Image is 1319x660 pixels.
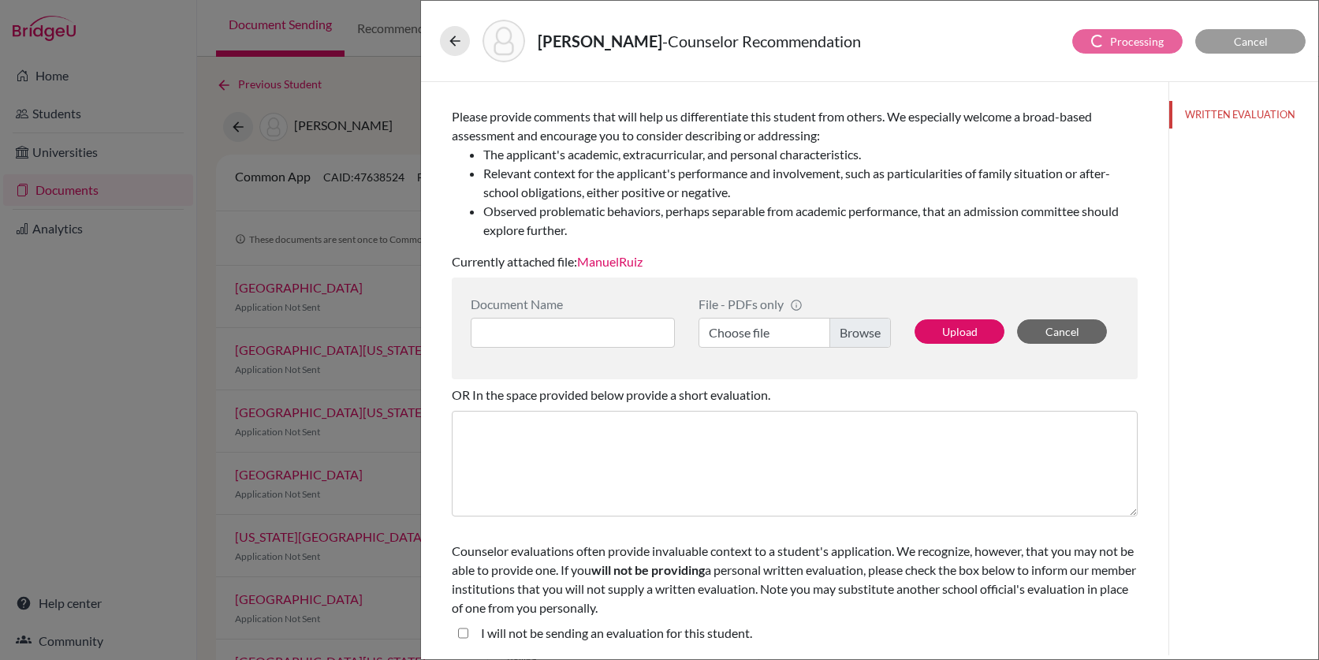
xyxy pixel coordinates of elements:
[1169,101,1318,129] button: WRITTEN EVALUATION
[452,387,770,402] span: OR In the space provided below provide a short evaluation.
[452,543,1136,615] span: Counselor evaluations often provide invaluable context to a student's application. We recognize, ...
[1017,319,1107,344] button: Cancel
[471,296,675,311] div: Document Name
[591,562,705,577] b: will not be providing
[538,32,662,50] strong: [PERSON_NAME]
[483,145,1138,164] li: The applicant's academic, extracurricular, and personal characteristics.
[481,624,752,643] label: I will not be sending an evaluation for this student.
[483,164,1138,202] li: Relevant context for the applicant's performance and involvement, such as particularities of fami...
[699,296,891,311] div: File - PDFs only
[577,254,643,269] a: ManuelRuiz
[452,101,1138,278] div: Currently attached file:
[452,109,1138,240] span: Please provide comments that will help us differentiate this student from others. We especially w...
[662,32,861,50] span: - Counselor Recommendation
[699,318,891,348] label: Choose file
[915,319,1004,344] button: Upload
[483,202,1138,240] li: Observed problematic behaviors, perhaps separable from academic performance, that an admission co...
[790,299,803,311] span: info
